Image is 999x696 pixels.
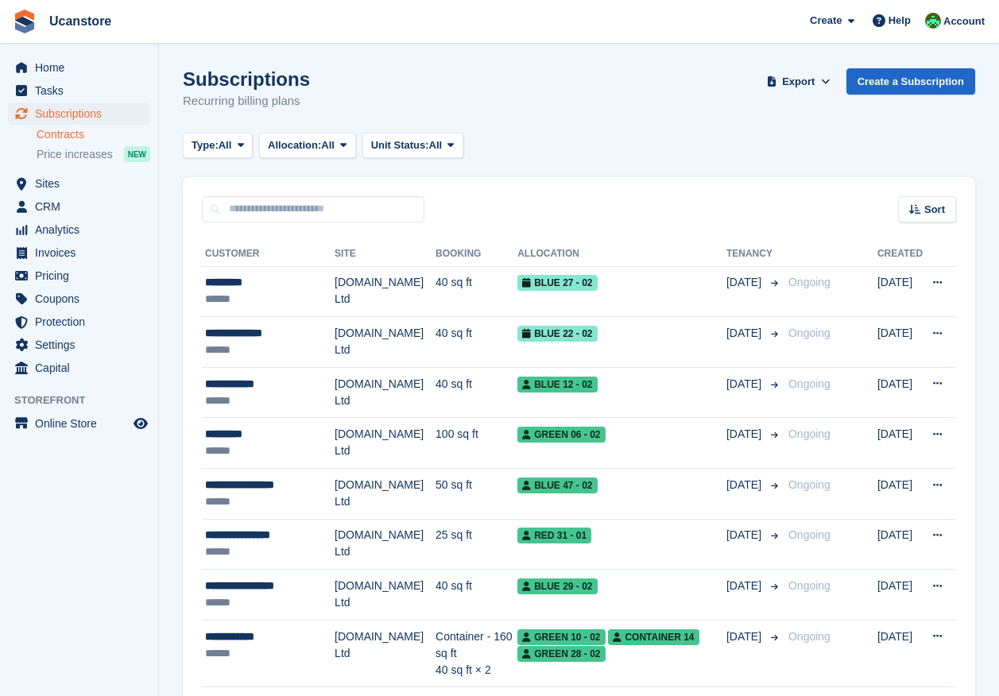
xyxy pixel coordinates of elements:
td: [DATE] [877,519,923,570]
td: [DATE] [877,367,923,418]
span: Account [943,14,985,29]
span: [DATE] [726,376,765,392]
span: Online Store [35,412,130,435]
span: Export [782,74,815,90]
td: [DATE] [877,418,923,469]
td: 50 sq ft [436,469,517,520]
span: All [219,137,232,153]
button: Type: All [183,133,253,159]
span: Green 28 - 02 [517,646,605,662]
span: CRM [35,195,130,218]
a: Price increases NEW [37,145,150,163]
span: Storefront [14,392,158,408]
span: Protection [35,311,130,333]
a: menu [8,412,150,435]
span: Ongoing [788,276,831,288]
span: [DATE] [726,325,765,342]
td: [DOMAIN_NAME] Ltd [335,317,436,368]
span: Invoices [35,242,130,264]
span: Unit Status: [371,137,429,153]
a: menu [8,102,150,125]
a: menu [8,288,150,310]
p: Recurring billing plans [183,92,310,110]
span: Settings [35,334,130,356]
span: Help [889,13,911,29]
a: menu [8,242,150,264]
span: Green 06 - 02 [517,427,605,443]
span: Blue 47 - 02 [517,478,597,493]
span: Blue 22 - 02 [517,326,597,342]
span: [DATE] [726,527,765,543]
td: 100 sq ft [436,418,517,469]
td: [DATE] [877,570,923,621]
span: Price increases [37,147,113,162]
span: [DATE] [726,426,765,443]
button: Unit Status: All [362,133,463,159]
td: 40 sq ft [436,570,517,621]
span: Type: [192,137,219,153]
span: Subscriptions [35,102,130,125]
td: [DATE] [877,317,923,368]
td: [DOMAIN_NAME] Ltd [335,418,436,469]
span: Container 14 [608,629,699,645]
td: 25 sq ft [436,519,517,570]
div: NEW [124,146,150,162]
a: menu [8,311,150,333]
td: [DATE] [877,469,923,520]
th: Site [335,242,436,267]
a: menu [8,357,150,379]
span: Ongoing [788,478,831,491]
a: menu [8,56,150,79]
a: Contracts [37,127,150,142]
span: All [321,137,335,153]
span: Ongoing [788,528,831,541]
span: Ongoing [788,427,831,440]
a: menu [8,172,150,195]
td: 40 sq ft [436,367,517,418]
td: [DOMAIN_NAME] Ltd [335,570,436,621]
span: Sort [924,202,945,218]
a: Preview store [131,414,150,433]
span: Blue 27 - 02 [517,275,597,291]
img: stora-icon-8386f47178a22dfd0bd8f6a31ec36ba5ce8667c1dd55bd0f319d3a0aa187defe.svg [13,10,37,33]
td: [DATE] [877,620,923,687]
span: Blue 29 - 02 [517,578,597,594]
span: [DATE] [726,274,765,291]
span: [DATE] [726,628,765,645]
span: Capital [35,357,130,379]
td: [DOMAIN_NAME] Ltd [335,620,436,687]
a: Create a Subscription [846,68,975,95]
span: Ongoing [788,579,831,592]
a: menu [8,195,150,218]
span: Ongoing [788,377,831,390]
h1: Subscriptions [183,68,310,90]
td: Container - 160 sq ft 40 sq ft × 2 [436,620,517,687]
th: Tenancy [726,242,782,267]
span: Green 10 - 02 [517,629,605,645]
th: Customer [202,242,335,267]
span: Allocation: [268,137,321,153]
td: [DATE] [877,266,923,317]
th: Allocation [517,242,726,267]
span: Ongoing [788,327,831,339]
span: Ongoing [788,630,831,643]
span: Blue 12 - 02 [517,377,597,392]
a: Ucanstore [43,8,118,34]
span: Red 31 - 01 [517,528,591,543]
th: Booking [436,242,517,267]
a: menu [8,334,150,356]
td: [DOMAIN_NAME] Ltd [335,367,436,418]
button: Export [764,68,834,95]
td: [DOMAIN_NAME] Ltd [335,469,436,520]
span: Pricing [35,265,130,287]
span: Sites [35,172,130,195]
td: 40 sq ft [436,266,517,317]
a: menu [8,79,150,102]
span: Tasks [35,79,130,102]
td: 40 sq ft [436,317,517,368]
span: Create [810,13,842,29]
td: [DOMAIN_NAME] Ltd [335,266,436,317]
img: Leanne Tythcott [925,13,941,29]
span: All [429,137,443,153]
span: [DATE] [726,578,765,594]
